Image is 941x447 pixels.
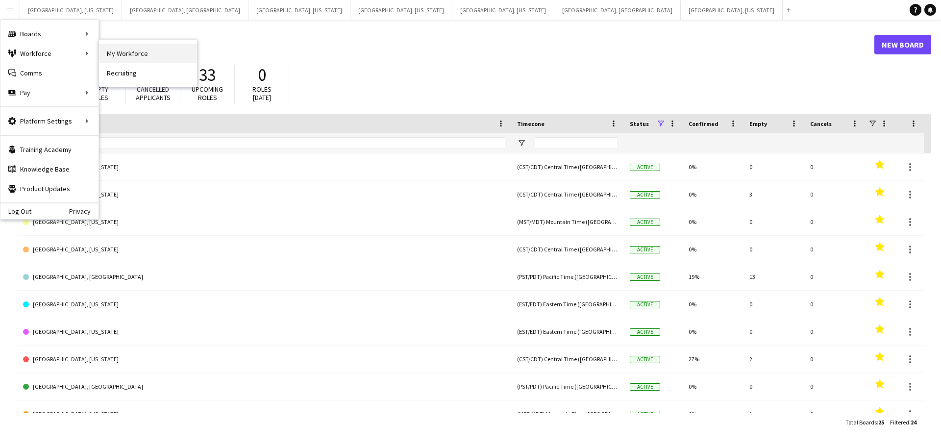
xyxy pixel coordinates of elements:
div: 0% [683,236,743,263]
span: Active [630,356,660,363]
div: 0 [804,208,865,235]
div: (CST/CDT) Central Time ([GEOGRAPHIC_DATA] & [GEOGRAPHIC_DATA]) [511,153,624,180]
div: 0 [743,153,804,180]
div: 19% [683,263,743,290]
div: 0 [743,318,804,345]
div: 0 [804,181,865,208]
div: 0 [743,373,804,400]
span: Total Boards [845,419,877,426]
a: Privacy [69,207,99,215]
div: (CST/CDT) Central Time ([GEOGRAPHIC_DATA] & [GEOGRAPHIC_DATA]) [511,346,624,372]
div: 0% [683,181,743,208]
div: (MST/MDT) Mountain Time ([GEOGRAPHIC_DATA] & [GEOGRAPHIC_DATA]) [511,400,624,427]
button: [GEOGRAPHIC_DATA], [GEOGRAPHIC_DATA] [554,0,681,20]
span: Active [630,383,660,391]
a: Comms [0,63,99,83]
div: (CST/CDT) Central Time ([GEOGRAPHIC_DATA] & [GEOGRAPHIC_DATA]) [511,181,624,208]
a: [GEOGRAPHIC_DATA], [US_STATE] [23,236,505,263]
button: [GEOGRAPHIC_DATA], [US_STATE] [20,0,122,20]
div: 0 [743,291,804,318]
div: 0 [804,153,865,180]
div: (MST/MDT) Mountain Time ([GEOGRAPHIC_DATA] & [GEOGRAPHIC_DATA]) [511,208,624,235]
div: 0 [743,208,804,235]
div: (CST/CDT) Central Time ([GEOGRAPHIC_DATA] & [GEOGRAPHIC_DATA]) [511,236,624,263]
span: Roles [DATE] [252,85,272,102]
button: [GEOGRAPHIC_DATA], [US_STATE] [350,0,452,20]
div: 2 [743,346,804,372]
div: 0% [683,400,743,427]
span: 24 [911,419,916,426]
input: Board name Filter Input [41,137,505,149]
div: 0% [683,373,743,400]
a: Product Updates [0,179,99,199]
div: 0 [804,400,865,427]
span: Active [630,164,660,171]
span: Active [630,191,660,199]
a: Recruiting [99,63,197,83]
span: Cancelled applicants [136,85,171,102]
span: 0 [258,64,266,86]
div: 0 [743,236,804,263]
a: [GEOGRAPHIC_DATA], [US_STATE] [23,208,505,236]
div: (EST/EDT) Eastern Time ([GEOGRAPHIC_DATA] & [GEOGRAPHIC_DATA]) [511,291,624,318]
div: 13 [743,263,804,290]
a: [GEOGRAPHIC_DATA], [US_STATE] [23,181,505,208]
div: Platform Settings [0,111,99,131]
div: 1 [743,400,804,427]
div: 0 [804,291,865,318]
div: Boards [0,24,99,44]
a: Log Out [0,207,31,215]
a: [GEOGRAPHIC_DATA], [US_STATE] [23,318,505,346]
span: 33 [199,64,216,86]
a: [GEOGRAPHIC_DATA], [US_STATE] [23,153,505,181]
a: Knowledge Base [0,159,99,179]
div: 0 [804,236,865,263]
div: 0% [683,208,743,235]
div: (EST/EDT) Eastern Time ([GEOGRAPHIC_DATA] & [GEOGRAPHIC_DATA]) [511,318,624,345]
button: Open Filter Menu [517,139,526,148]
span: Active [630,246,660,253]
div: 3 [743,181,804,208]
div: : [845,413,884,432]
div: 0 [804,318,865,345]
span: Active [630,411,660,418]
a: [GEOGRAPHIC_DATA], [US_STATE] [23,291,505,318]
a: My Workforce [99,44,197,63]
span: Active [630,328,660,336]
span: Active [630,219,660,226]
span: Timezone [517,120,545,127]
span: Active [630,301,660,308]
span: Filtered [890,419,909,426]
button: [GEOGRAPHIC_DATA], [US_STATE] [248,0,350,20]
span: 25 [878,419,884,426]
span: Confirmed [689,120,718,127]
div: 0 [804,373,865,400]
span: Status [630,120,649,127]
div: 0% [683,291,743,318]
div: Workforce [0,44,99,63]
a: [GEOGRAPHIC_DATA], [US_STATE] [23,400,505,428]
span: Active [630,273,660,281]
div: 0 [804,263,865,290]
span: Upcoming roles [192,85,223,102]
a: [GEOGRAPHIC_DATA], [GEOGRAPHIC_DATA] [23,263,505,291]
input: Timezone Filter Input [535,137,618,149]
div: 0% [683,318,743,345]
button: [GEOGRAPHIC_DATA], [US_STATE] [452,0,554,20]
div: 27% [683,346,743,372]
div: (PST/PDT) Pacific Time ([GEOGRAPHIC_DATA] & [GEOGRAPHIC_DATA]) [511,373,624,400]
a: [GEOGRAPHIC_DATA], [GEOGRAPHIC_DATA] [23,373,505,400]
div: 0 [804,346,865,372]
button: [GEOGRAPHIC_DATA], [GEOGRAPHIC_DATA] [122,0,248,20]
button: [GEOGRAPHIC_DATA], [US_STATE] [681,0,783,20]
div: Pay [0,83,99,102]
a: New Board [874,35,931,54]
div: : [890,413,916,432]
h1: Boards [17,37,874,52]
span: Empty [749,120,767,127]
div: (PST/PDT) Pacific Time ([GEOGRAPHIC_DATA] & [GEOGRAPHIC_DATA]) [511,263,624,290]
div: 0% [683,153,743,180]
span: Cancels [810,120,832,127]
a: [GEOGRAPHIC_DATA], [US_STATE] [23,346,505,373]
a: Training Academy [0,140,99,159]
